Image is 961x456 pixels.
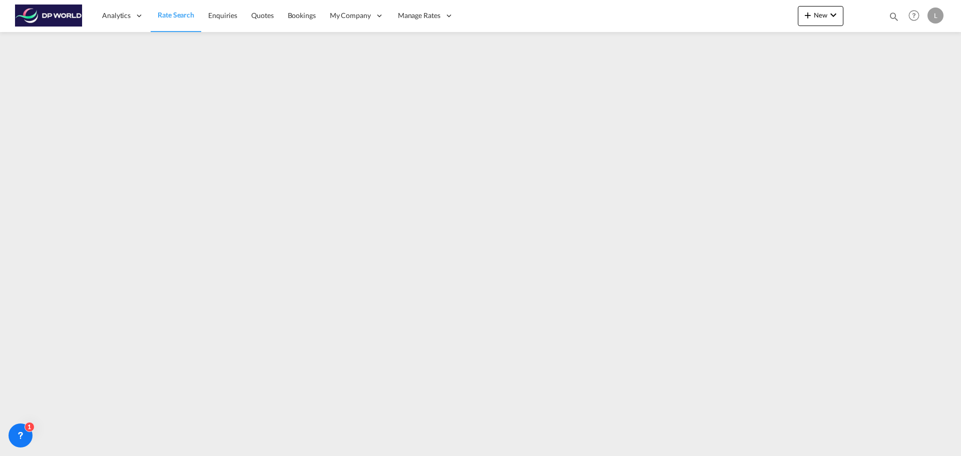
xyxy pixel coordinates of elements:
div: Help [905,7,927,25]
md-icon: icon-plus 400-fg [802,9,814,21]
span: Analytics [102,11,131,21]
div: L [927,8,943,24]
span: New [802,11,839,19]
span: My Company [330,11,371,21]
span: Manage Rates [398,11,440,21]
img: c08ca190194411f088ed0f3ba295208c.png [15,5,83,27]
div: icon-magnify [888,11,899,26]
md-icon: icon-magnify [888,11,899,22]
md-icon: icon-chevron-down [827,9,839,21]
span: Quotes [251,11,273,20]
span: Bookings [288,11,316,20]
span: Help [905,7,922,24]
span: Enquiries [208,11,237,20]
span: Rate Search [158,11,194,19]
button: icon-plus 400-fgNewicon-chevron-down [798,6,843,26]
